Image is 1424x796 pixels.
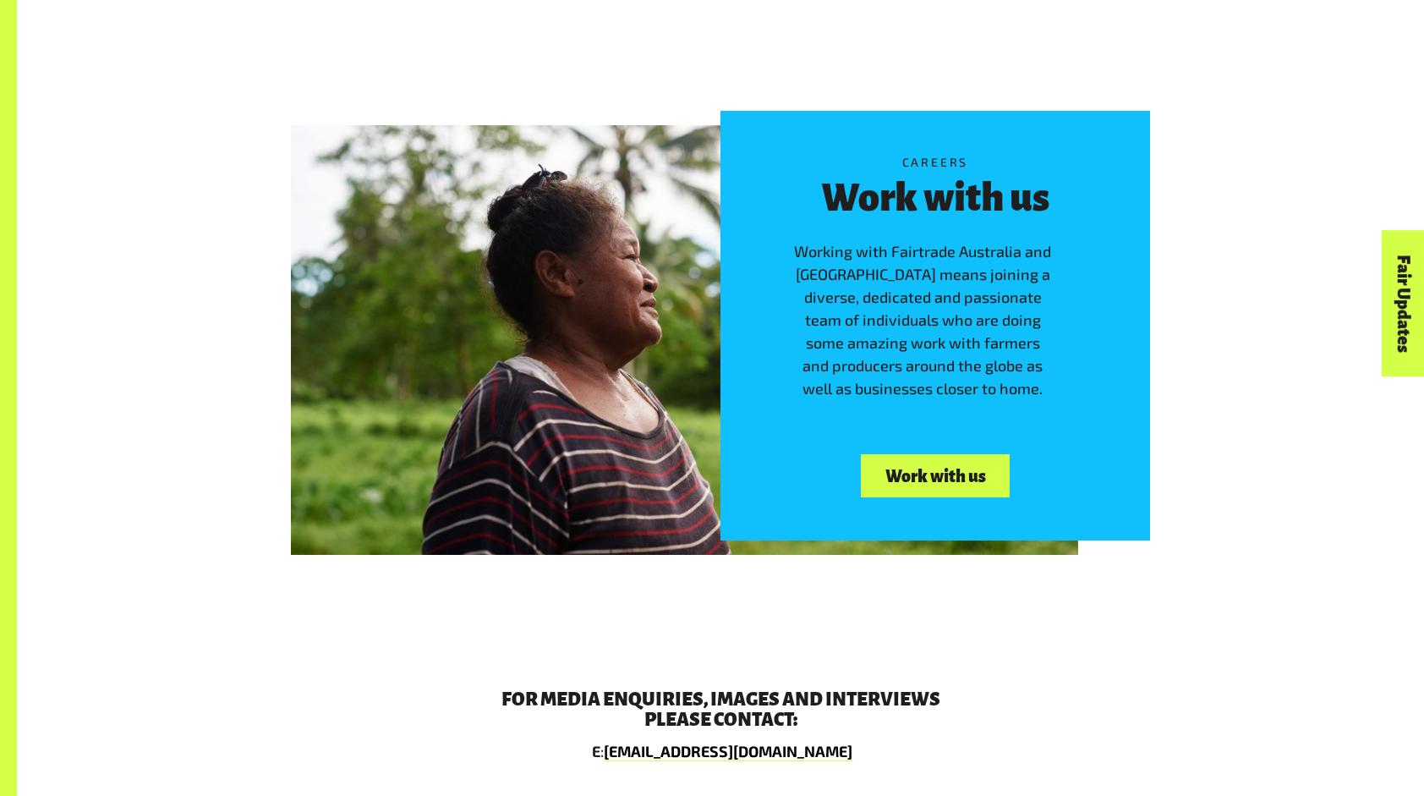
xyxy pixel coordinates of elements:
[467,740,974,763] p: :
[794,242,1051,398] span: Working with Fairtrade Australia and [GEOGRAPHIC_DATA] means joining a diverse, dedicated and pas...
[792,177,1079,219] h3: Work with us
[792,153,1079,171] h5: Careers
[861,454,1010,497] a: Work with us
[604,742,852,761] a: [EMAIL_ADDRESS][DOMAIN_NAME]
[592,742,600,760] strong: E
[467,689,974,730] h4: For media enquiries, images and interviews please contact:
